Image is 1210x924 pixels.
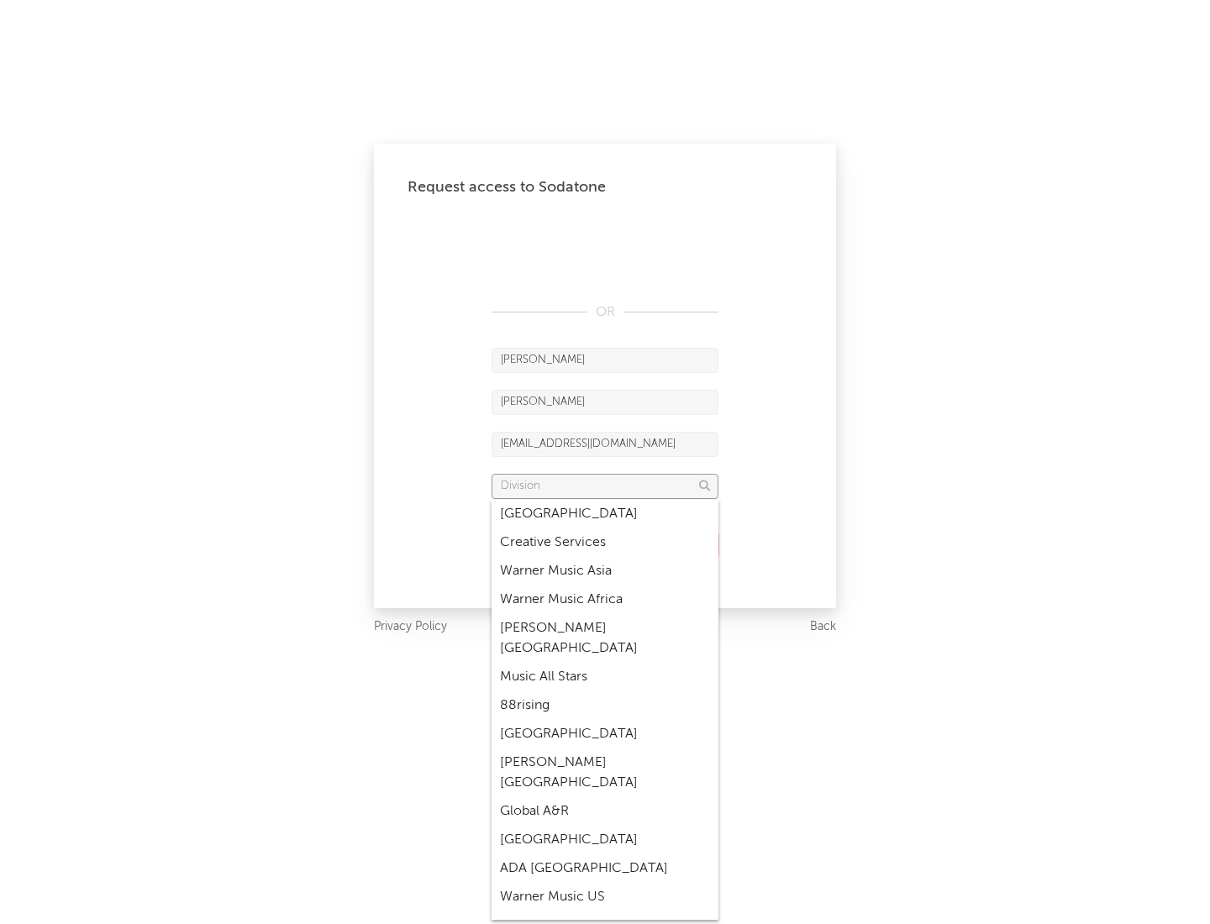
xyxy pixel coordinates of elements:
div: Global A&R [492,797,718,826]
input: First Name [492,348,718,373]
a: Privacy Policy [374,617,447,638]
input: Division [492,474,718,499]
div: Music All Stars [492,663,718,691]
div: [GEOGRAPHIC_DATA] [492,500,718,528]
div: [GEOGRAPHIC_DATA] [492,720,718,748]
div: [GEOGRAPHIC_DATA] [492,826,718,854]
div: 88rising [492,691,718,720]
div: Warner Music Asia [492,557,718,585]
div: [PERSON_NAME] [GEOGRAPHIC_DATA] [492,748,718,797]
div: ADA [GEOGRAPHIC_DATA] [492,854,718,883]
div: [PERSON_NAME] [GEOGRAPHIC_DATA] [492,614,718,663]
div: Creative Services [492,528,718,557]
div: Warner Music Africa [492,585,718,614]
div: OR [492,302,718,323]
div: Warner Music US [492,883,718,911]
div: Request access to Sodatone [408,177,802,197]
input: Email [492,432,718,457]
input: Last Name [492,390,718,415]
a: Back [810,617,836,638]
